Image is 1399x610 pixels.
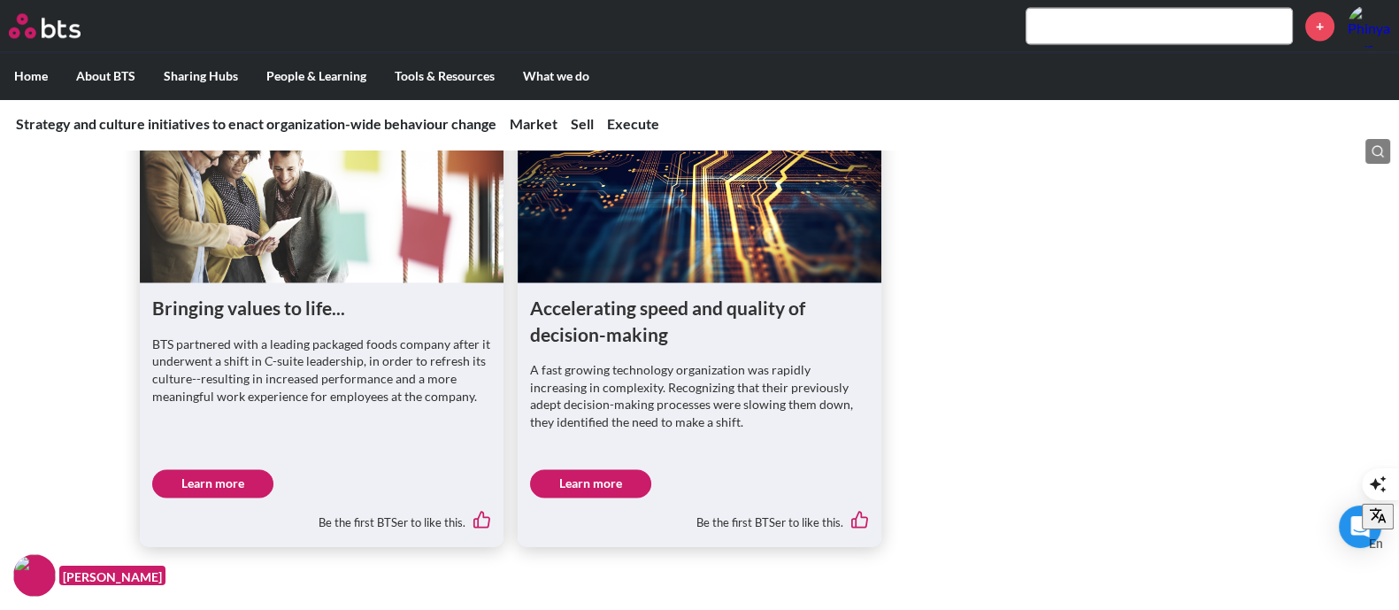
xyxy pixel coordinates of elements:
div: Open Intercom Messenger [1339,506,1381,548]
label: Tools & Resources [380,53,509,99]
a: Profile [1348,4,1390,47]
a: Go home [9,13,113,38]
a: Market [510,115,557,132]
a: Execute [607,115,659,132]
a: Strategy and culture initiatives to enact organization-wide behaviour change [16,115,496,132]
div: Be the first BTSer to like this. [530,498,869,535]
label: People & Learning [252,53,380,99]
a: Sell [571,115,594,132]
label: About BTS [62,53,150,99]
a: Learn more [152,469,273,498]
a: Learn more [530,469,651,498]
a: + [1305,12,1334,41]
p: BTS partnered with a leading packaged foods company after it underwent a shift in C-suite leaders... [152,336,491,405]
img: F [13,554,56,597]
h1: Bringing values to life... [152,295,491,320]
label: What we do [509,53,603,99]
p: A fast growing technology organization was rapidly increasing in complexity. Recognizing that the... [530,361,869,430]
div: Be the first BTSer to like this. [152,498,491,535]
img: Phinyarphat Sereeviriyakul [1348,4,1390,47]
img: BTS Logo [9,13,81,38]
label: Sharing Hubs [150,53,252,99]
figcaption: [PERSON_NAME] [59,566,165,586]
h1: Accelerating speed and quality of decision-making [530,295,869,347]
